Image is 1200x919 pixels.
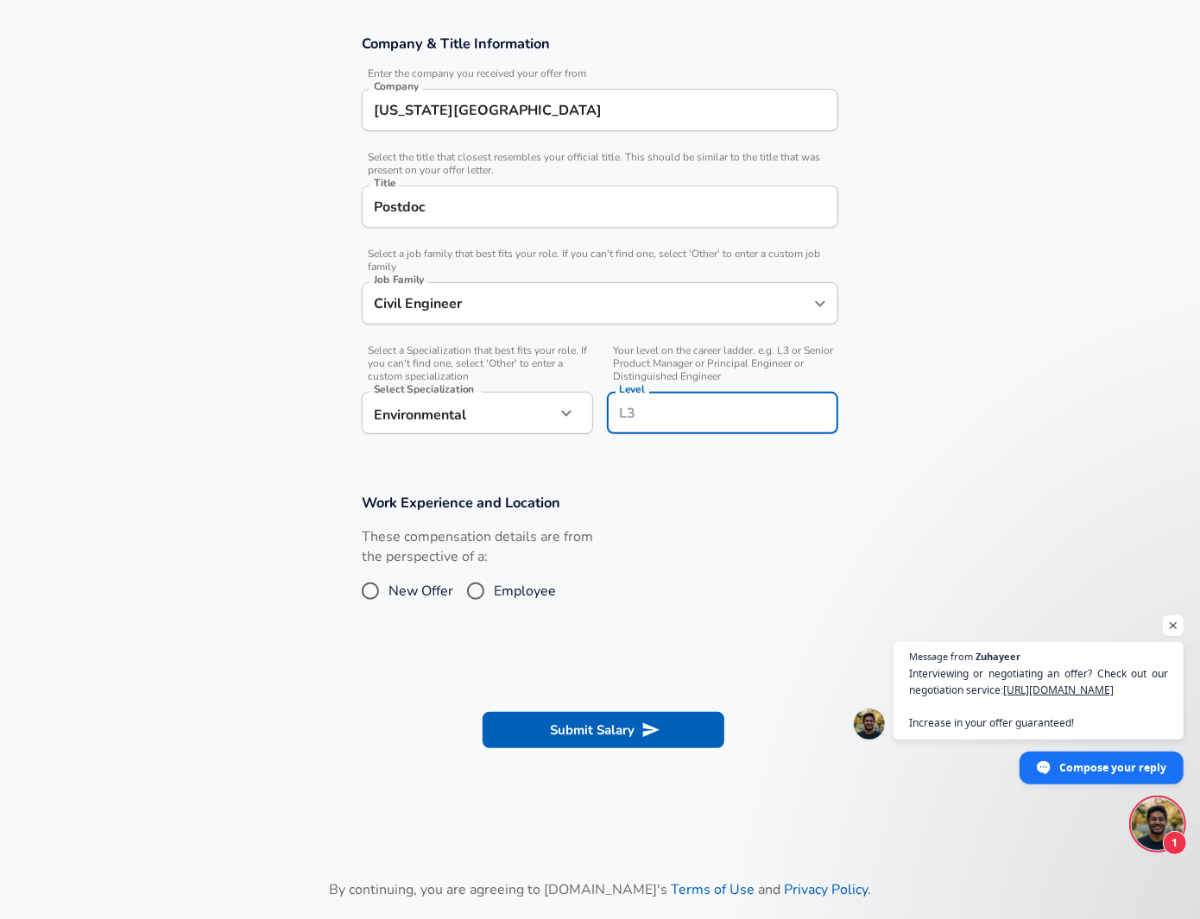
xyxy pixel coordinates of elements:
input: Software Engineer [369,290,805,317]
span: Enter the company you received your offer from [362,67,838,80]
div: Open chat [1132,798,1184,850]
label: Title [374,178,396,188]
a: Terms of Use [671,880,755,899]
span: Compose your reply [1059,752,1166,783]
label: Company [374,81,419,91]
label: Select Specialization [374,384,474,394]
label: These compensation details are from the perspective of a: [362,527,593,567]
span: Select the title that closest resembles your official title. This should be similar to the title ... [362,151,838,177]
input: L3 [615,400,831,426]
span: Interviewing or negotiating an offer? Check out our negotiation service: Increase in your offer g... [909,665,1168,731]
input: Google [369,97,831,123]
span: Employee [494,581,556,601]
span: New Offer [388,581,453,601]
div: Environmental [362,392,555,434]
button: Open [808,292,832,316]
h3: Company & Title Information [362,34,838,54]
button: Submit Salary [483,712,724,748]
span: 1 [1163,831,1187,855]
h3: Work Experience and Location [362,493,838,513]
span: Message from [909,651,973,661]
label: Level [619,384,645,394]
span: Your level on the career ladder. e.g. L3 or Senior Product Manager or Principal Engineer or Disti... [607,344,838,383]
span: Zuhayeer [976,651,1020,661]
span: Select a Specialization that best fits your role. If you can't find one, select 'Other' to enter ... [362,344,593,383]
a: Privacy Policy [784,880,868,899]
label: Job Family [374,274,425,285]
span: Select a job family that best fits your role. If you can't find one, select 'Other' to enter a cu... [362,248,838,274]
input: Software Engineer [369,193,831,220]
